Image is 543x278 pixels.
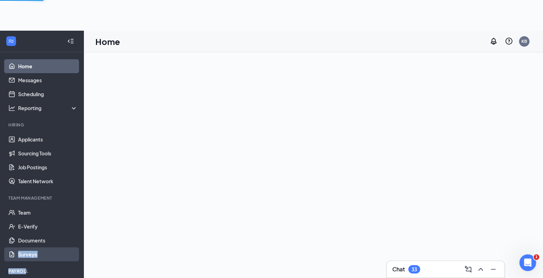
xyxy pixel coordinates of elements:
[18,233,78,247] a: Documents
[8,122,76,128] div: Hiring
[8,268,76,274] div: Payroll
[18,132,78,146] a: Applicants
[489,265,497,273] svg: Minimize
[18,105,78,111] div: Reporting
[519,254,536,271] iframe: Intercom live chat
[18,247,78,261] a: Surveys
[411,267,417,272] div: 33
[521,38,527,44] div: KB
[488,264,499,275] button: Minimize
[392,265,405,273] h3: Chat
[95,35,120,47] h1: Home
[18,174,78,188] a: Talent Network
[18,73,78,87] a: Messages
[489,37,498,45] svg: Notifications
[67,38,74,45] svg: Collapse
[18,160,78,174] a: Job Postings
[18,59,78,73] a: Home
[464,265,472,273] svg: ComposeMessage
[18,219,78,233] a: E-Verify
[18,87,78,101] a: Scheduling
[463,264,474,275] button: ComposeMessage
[18,146,78,160] a: Sourcing Tools
[8,105,15,111] svg: Analysis
[505,37,513,45] svg: QuestionInfo
[475,264,486,275] button: ChevronUp
[18,206,78,219] a: Team
[8,38,15,45] svg: WorkstreamLogo
[534,254,539,260] span: 1
[477,265,485,273] svg: ChevronUp
[8,195,76,201] div: Team Management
